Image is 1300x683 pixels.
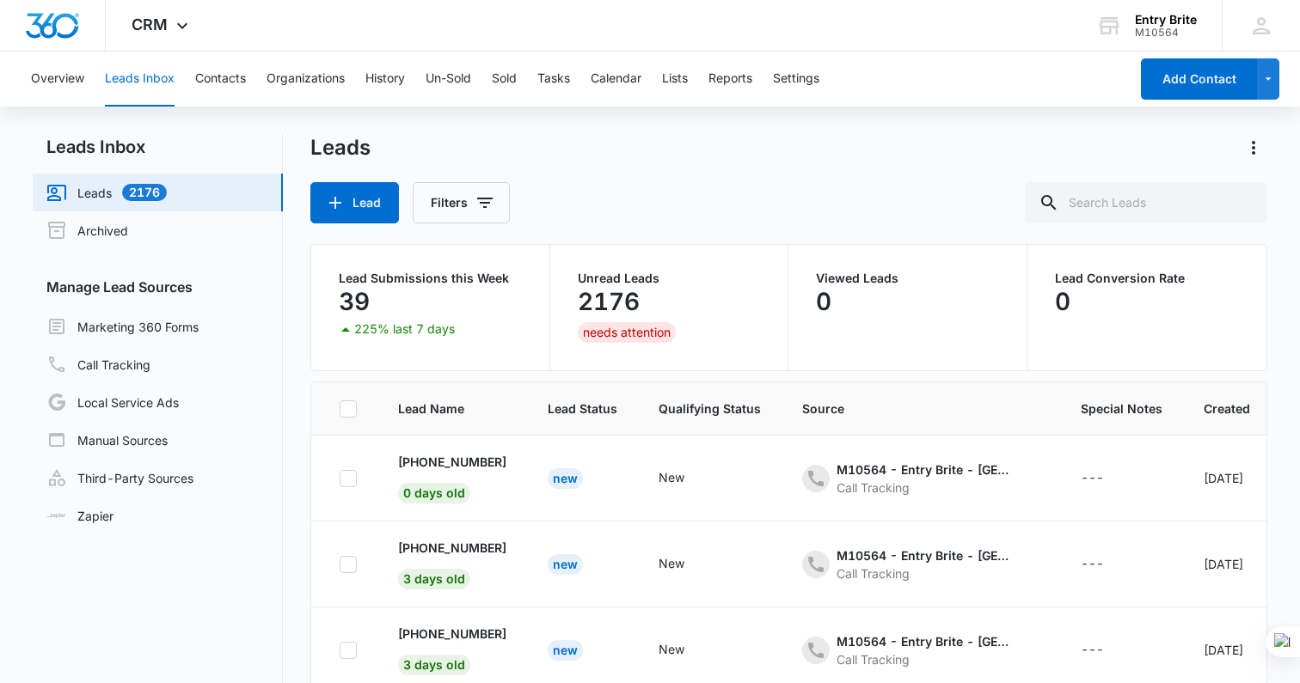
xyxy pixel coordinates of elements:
[398,539,506,557] p: [PHONE_NUMBER]
[837,632,1009,650] div: M10564 - Entry Brite - [GEOGRAPHIC_DATA]
[708,52,752,107] button: Reports
[1240,134,1267,162] button: Actions
[659,468,684,486] div: New
[548,471,583,485] a: New
[802,399,1039,418] span: Source
[548,640,583,661] div: New
[398,625,506,672] a: [PHONE_NUMBER]3 days old
[398,569,470,589] span: 3 days old
[837,564,1009,582] div: Call Tracking
[105,52,175,107] button: Leads Inbox
[33,134,283,160] h2: Leads Inbox
[1141,58,1257,100] button: Add Contact
[1081,468,1135,489] div: - - Select to Edit Field
[1055,288,1070,315] p: 0
[591,52,641,107] button: Calendar
[802,546,1039,582] div: - - Select to Edit Field
[659,468,715,489] div: - - Select to Edit Field
[46,220,128,241] a: Archived
[1204,555,1250,573] div: [DATE]
[339,288,370,315] p: 39
[413,182,510,223] button: Filters
[354,323,455,335] p: 225% last 7 days
[398,539,506,586] a: [PHONE_NUMBER]3 days old
[46,182,167,203] a: Leads2176
[537,52,570,107] button: Tasks
[46,354,150,375] a: Call Tracking
[132,15,168,34] span: CRM
[1025,182,1267,223] input: Search Leads
[837,650,1009,668] div: Call Tracking
[659,399,761,418] span: Qualifying Status
[802,460,1039,497] div: - - Select to Edit Field
[1135,13,1197,27] div: account name
[578,288,640,315] p: 2176
[398,483,470,503] span: 0 days old
[816,288,831,315] p: 0
[46,507,113,525] a: Zapier
[659,640,684,658] div: New
[426,52,471,107] button: Un-Sold
[1055,272,1239,284] p: Lead Conversion Rate
[837,479,1009,497] div: Call Tracking
[548,557,583,571] a: New
[578,322,676,343] div: needs attention
[659,554,684,572] div: New
[1135,27,1197,39] div: account id
[310,135,371,161] h1: Leads
[339,272,522,284] p: Lead Submissions this Week
[1081,640,1135,661] div: - - Select to Edit Field
[1204,641,1250,659] div: [DATE]
[492,52,517,107] button: Sold
[1204,469,1250,487] div: [DATE]
[548,399,617,418] span: Lead Status
[1081,399,1162,418] span: Special Notes
[46,430,168,450] a: Manual Sources
[548,643,583,657] a: New
[659,554,715,575] div: - - Select to Edit Field
[548,468,583,489] div: New
[31,52,84,107] button: Overview
[773,52,819,107] button: Settings
[837,460,1009,479] div: M10564 - Entry Brite - [GEOGRAPHIC_DATA]
[1204,399,1250,418] span: Created
[578,272,761,284] p: Unread Leads
[398,453,506,500] a: [PHONE_NUMBER]0 days old
[1081,640,1104,661] div: ---
[46,467,193,488] a: Third-Party Sources
[310,182,399,223] button: Lead
[365,52,405,107] button: History
[398,625,506,643] p: [PHONE_NUMBER]
[33,277,283,297] h3: Manage Lead Sources
[195,52,246,107] button: Contacts
[267,52,345,107] button: Organizations
[46,392,179,412] a: Local Service Ads
[662,52,688,107] button: Lists
[816,272,999,284] p: Viewed Leads
[802,632,1039,668] div: - - Select to Edit Field
[46,316,199,337] a: Marketing 360 Forms
[1081,554,1135,575] div: - - Select to Edit Field
[837,546,1009,564] div: M10564 - Entry Brite - [GEOGRAPHIC_DATA]
[1081,554,1104,575] div: ---
[548,554,583,575] div: New
[659,640,715,661] div: - - Select to Edit Field
[398,399,506,418] span: Lead Name
[398,453,506,471] p: [PHONE_NUMBER]
[1081,468,1104,489] div: ---
[398,655,470,675] span: 3 days old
